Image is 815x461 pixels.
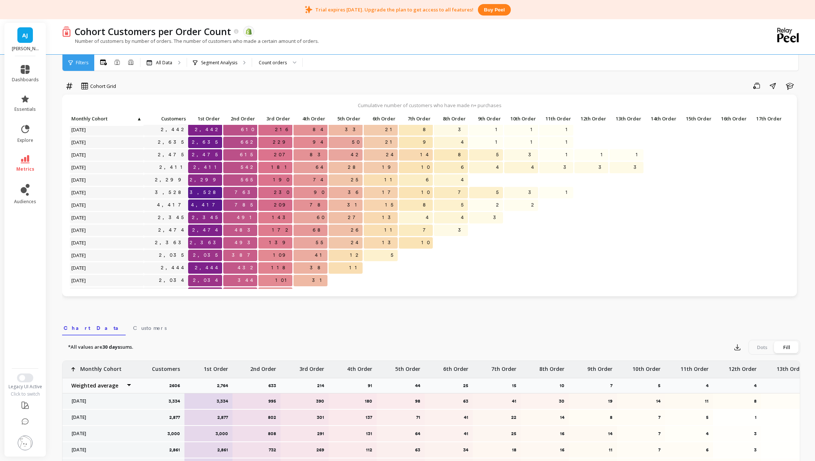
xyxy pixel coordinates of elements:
[245,28,252,35] img: api.shopify.svg
[153,237,188,248] a: 2,363
[347,361,372,373] p: 4th Order
[381,237,398,248] span: 13
[527,149,538,160] span: 3
[233,287,257,298] span: 289
[421,137,433,148] span: 9
[16,166,34,172] span: metrics
[259,59,287,66] div: Count orders
[169,414,180,420] p: 2,877
[750,113,784,124] p: 17th Order
[349,250,363,261] span: 12
[495,149,503,160] span: 5
[239,174,257,185] span: 565
[240,124,257,135] span: 610
[225,116,255,122] span: 2nd Order
[145,116,186,122] span: Customers
[285,414,324,420] p: 301
[459,162,468,173] span: 6
[420,237,433,248] span: 10
[237,398,276,404] p: 995
[201,60,237,66] p: Segment Analysis
[70,113,144,124] p: Monthly Cohort
[529,137,538,148] span: 1
[333,414,372,420] p: 137
[718,414,757,420] p: 1
[526,398,564,404] p: 30
[76,60,88,66] span: Filters
[190,137,222,148] span: 2,635
[420,187,433,198] span: 10
[632,162,643,173] span: 3
[530,199,538,211] span: 2
[383,225,398,236] span: 11
[314,162,327,173] span: 64
[308,149,327,160] span: 83
[576,116,606,122] span: 12th Order
[715,113,749,124] p: 16th Order
[611,116,641,122] span: 13th Order
[527,187,538,198] span: 3
[62,318,800,335] nav: Tabs
[271,212,292,223] span: 143
[70,137,88,148] span: [DATE]
[381,187,398,198] span: 17
[381,162,398,173] span: 19
[491,361,516,373] p: 7th Order
[395,361,420,373] p: 5th Order
[716,116,747,122] span: 16th Order
[102,344,120,350] strong: 30 days
[646,116,676,122] span: 14th Order
[233,187,257,198] span: 763
[494,137,503,148] span: 1
[268,383,281,389] p: 633
[314,237,327,248] span: 55
[718,398,757,404] p: 8
[349,149,363,160] span: 42
[346,187,363,198] span: 36
[70,275,88,286] span: [DATE]
[564,124,573,135] span: 1
[70,187,88,198] span: [DATE]
[463,383,473,389] p: 25
[679,113,714,125] div: Toggle SortBy
[644,113,679,125] div: Toggle SortBy
[191,287,222,298] span: 1,904
[346,199,363,211] span: 31
[12,46,39,52] p: Artizan Joyeria
[333,398,372,404] p: 180
[421,199,433,211] span: 8
[539,113,573,124] p: 11th Order
[574,113,608,124] p: 12th Order
[658,383,665,389] p: 5
[68,344,133,351] p: *All values are sums.
[350,137,363,148] span: 50
[478,4,510,16] button: Buy peel
[680,361,709,373] p: 11th Order
[384,137,398,148] span: 21
[774,341,799,353] div: Fill
[459,174,468,185] span: 4
[239,162,257,173] span: 542
[328,113,363,125] div: Toggle SortBy
[564,187,573,198] span: 1
[250,361,276,373] p: 2nd Order
[384,124,398,135] span: 21
[193,262,222,273] span: 2,444
[680,113,714,124] p: 15th Order
[233,225,257,236] span: 483
[188,113,222,124] p: 1st Order
[157,225,188,236] a: 2,474
[272,199,292,211] span: 209
[204,361,228,373] p: 1st Order
[363,113,398,125] div: Toggle SortBy
[188,187,223,198] span: 3,528
[597,162,608,173] span: 3
[670,398,709,404] p: 11
[144,113,188,124] p: Customers
[80,361,122,373] p: Monthly Cohort
[349,174,363,185] span: 25
[729,361,757,373] p: 12th Order
[4,384,46,390] div: Legacy UI Active
[434,113,468,124] p: 8th Order
[495,187,503,198] span: 5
